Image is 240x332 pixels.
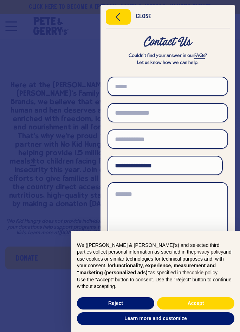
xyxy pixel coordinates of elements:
button: Accept [157,297,234,310]
strong: functionality, experience, measurement and “marketing (personalized ads)” [77,263,216,275]
a: FAQs [194,53,205,59]
div: Close [136,14,151,19]
p: Use the “Accept” button to consent. Use the “Reject” button to continue without accepting. [77,276,234,290]
div: Notice [71,231,240,332]
button: Reject [77,297,154,310]
a: cookie policy [189,270,217,275]
p: We ([PERSON_NAME] & [PERSON_NAME]'s) and selected third parties collect personal information as s... [77,242,234,276]
p: Couldn’t find your answer in our ? [108,52,228,59]
p: Let us know how we can help. [108,59,228,66]
div: Contact Us [108,36,228,47]
button: Learn more and customize [77,312,234,325]
a: privacy policy [194,249,223,255]
button: Close menu [106,9,131,25]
